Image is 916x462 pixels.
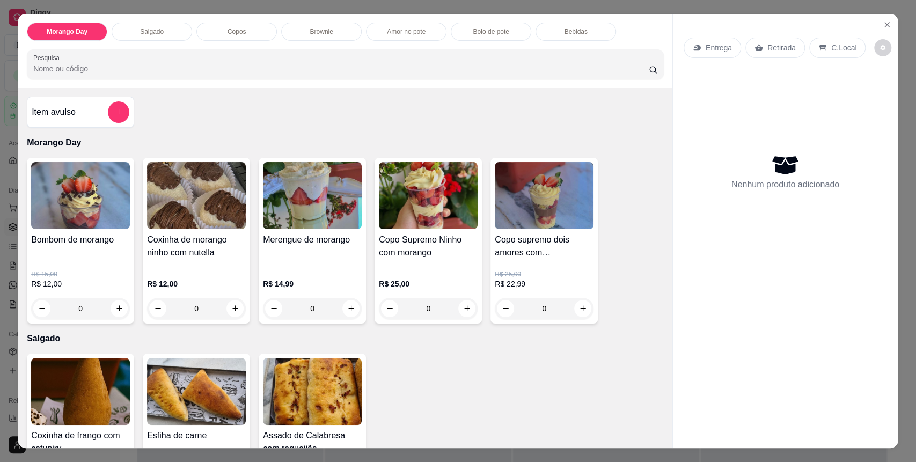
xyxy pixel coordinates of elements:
[767,42,796,53] p: Retirada
[495,270,593,278] p: R$ 25,00
[147,233,246,259] h4: Coxinha de morango ninho com nutella
[27,332,664,345] p: Salgado
[379,233,478,259] h4: Copo Supremo Ninho com morango
[149,300,166,317] button: decrease-product-quantity
[497,300,514,317] button: decrease-product-quantity
[226,300,244,317] button: increase-product-quantity
[33,63,649,74] input: Pesquisa
[831,42,856,53] p: C.Local
[342,300,360,317] button: increase-product-quantity
[32,106,76,119] h4: Item avulso
[495,278,593,289] p: R$ 22,99
[147,278,246,289] p: R$ 12,00
[495,162,593,229] img: product-image
[387,27,426,36] p: Amor no pote
[381,300,398,317] button: decrease-product-quantity
[265,300,282,317] button: decrease-product-quantity
[31,429,130,455] h4: Coxinha de frango com catupiry
[33,53,63,62] label: Pesquisa
[731,178,839,191] p: Nenhum produto adicionado
[147,358,246,425] img: product-image
[564,27,587,36] p: Bebidas
[495,233,593,259] h4: Copo supremo dois amores com [PERSON_NAME]
[706,42,732,53] p: Entrega
[111,300,128,317] button: increase-product-quantity
[140,27,164,36] p: Salgado
[228,27,246,36] p: Copos
[874,39,891,56] button: decrease-product-quantity
[263,429,362,455] h4: Assado de Calabresa com requeijão
[147,429,246,442] h4: Esfiha de carne
[379,278,478,289] p: R$ 25,00
[108,101,129,123] button: add-separate-item
[263,162,362,229] img: product-image
[878,16,896,33] button: Close
[473,27,509,36] p: Bolo de pote
[263,358,362,425] img: product-image
[263,233,362,246] h4: Merengue de morango
[31,270,130,278] p: R$ 15,00
[263,278,362,289] p: R$ 14,99
[31,278,130,289] p: R$ 12,00
[147,162,246,229] img: product-image
[31,358,130,425] img: product-image
[310,27,333,36] p: Brownie
[379,162,478,229] img: product-image
[31,233,130,246] h4: Bombom de morango
[31,162,130,229] img: product-image
[33,300,50,317] button: decrease-product-quantity
[458,300,475,317] button: increase-product-quantity
[27,136,664,149] p: Morango Day
[574,300,591,317] button: increase-product-quantity
[47,27,87,36] p: Morango Day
